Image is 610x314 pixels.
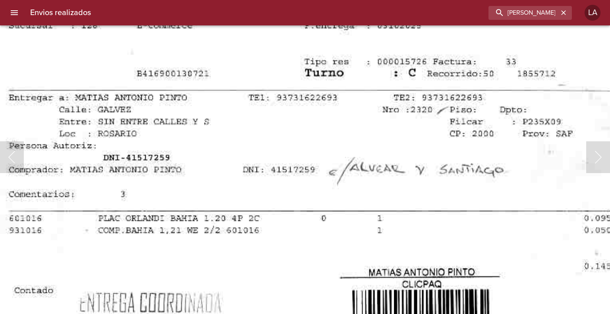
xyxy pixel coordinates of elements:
[488,6,558,20] input: buscar
[30,6,91,19] h6: Envios realizados
[586,141,610,173] button: Siguiente
[585,5,600,21] div: Abrir información de usuario
[5,3,24,22] button: menu
[585,5,600,21] div: LA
